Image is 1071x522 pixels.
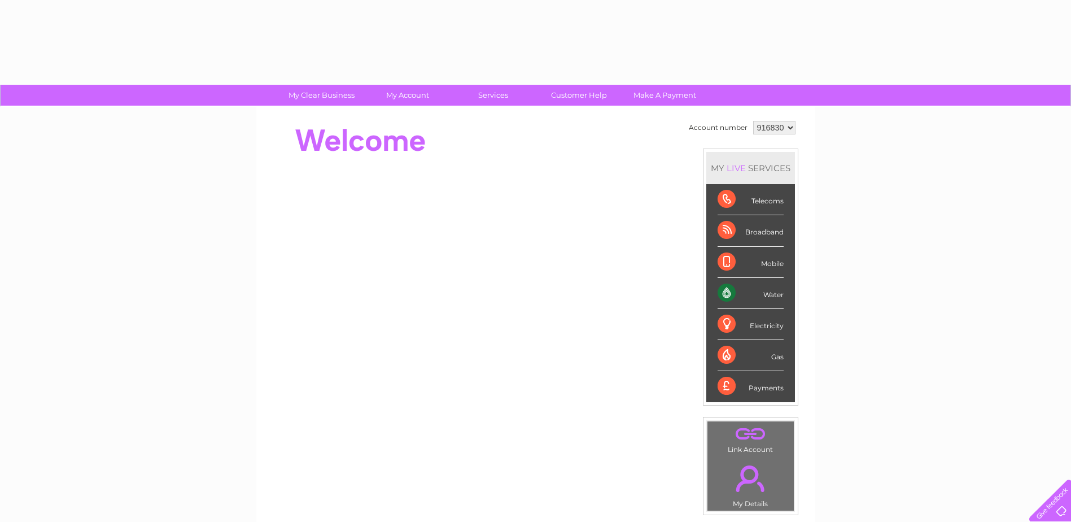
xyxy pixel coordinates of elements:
[707,421,794,456] td: Link Account
[710,459,791,498] a: .
[718,215,784,246] div: Broadband
[447,85,540,106] a: Services
[724,163,748,173] div: LIVE
[710,424,791,444] a: .
[707,456,794,511] td: My Details
[718,371,784,402] div: Payments
[718,247,784,278] div: Mobile
[275,85,368,106] a: My Clear Business
[686,118,750,137] td: Account number
[718,309,784,340] div: Electricity
[618,85,711,106] a: Make A Payment
[706,152,795,184] div: MY SERVICES
[532,85,626,106] a: Customer Help
[718,340,784,371] div: Gas
[718,278,784,309] div: Water
[361,85,454,106] a: My Account
[718,184,784,215] div: Telecoms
